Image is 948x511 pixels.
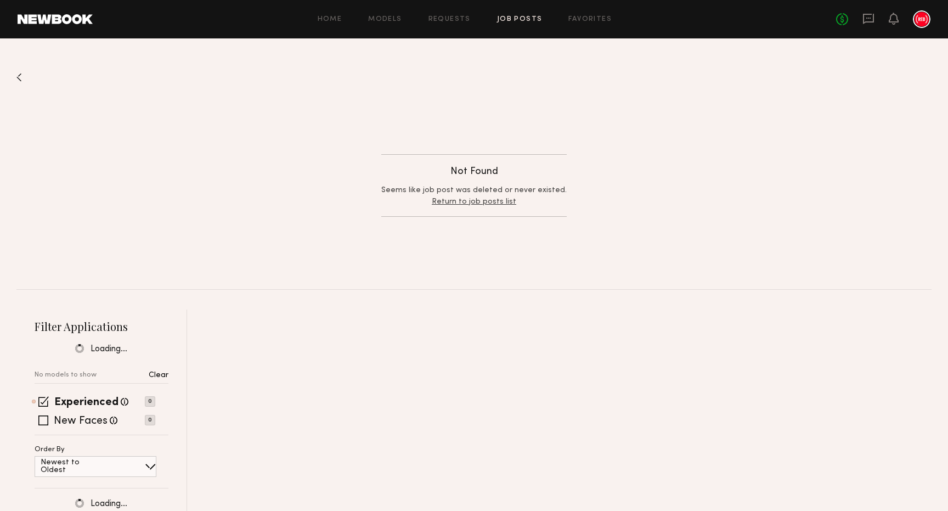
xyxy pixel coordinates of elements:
a: Requests [428,16,471,23]
img: Back to previous page [16,73,22,82]
section: Seems like job post was deleted or never existed. [381,184,567,207]
p: Newest to Oldest [41,459,106,474]
a: Models [368,16,402,23]
p: Clear [149,372,168,379]
p: No models to show [35,372,97,379]
a: Home [318,16,342,23]
p: Order By [35,446,65,453]
label: Experienced [54,397,119,408]
span: Loading… [91,499,127,509]
h2: Filter Applications [35,319,168,334]
a: Favorites [568,16,612,23]
a: Job Posts [497,16,543,23]
label: New Faces [54,416,108,427]
header: Not Found [381,164,567,180]
p: 0 [145,415,155,425]
span: Loading… [91,345,127,354]
a: Return to job posts list [432,198,516,205]
p: 0 [145,396,155,407]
